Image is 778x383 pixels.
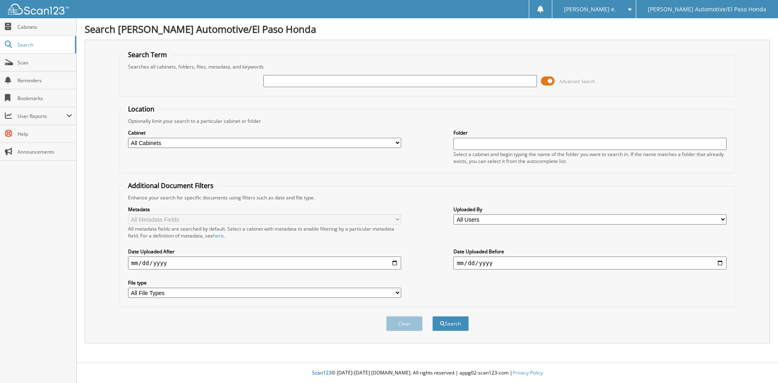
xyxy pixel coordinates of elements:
[85,22,770,36] h1: Search [PERSON_NAME] Automotive/El Paso Honda
[453,151,727,165] div: Select a cabinet and begin typing the name of the folder you want to search in. If the name match...
[124,63,731,70] div: Searches all cabinets, folders, files, metadata, and keywords
[386,316,423,331] button: Clear
[8,4,69,15] img: scan123-logo-white.svg
[124,118,731,124] div: Optionally limit your search to a particular cabinet or folder
[564,7,616,12] span: [PERSON_NAME] e.
[432,316,469,331] button: Search
[453,248,727,255] label: Date Uploaded Before
[124,181,218,190] legend: Additional Document Filters
[17,148,72,155] span: Announcements
[453,129,727,136] label: Folder
[648,7,766,12] span: [PERSON_NAME] Automotive/El Paso Honda
[124,194,731,201] div: Enhance your search for specific documents using filters such as date and file type.
[17,41,71,48] span: Search
[17,131,72,137] span: Help
[513,369,543,376] a: Privacy Policy
[453,206,727,213] label: Uploaded By
[128,129,401,136] label: Cabinet
[17,95,72,102] span: Bookmarks
[128,279,401,286] label: File type
[128,206,401,213] label: Metadata
[124,50,171,59] legend: Search Term
[77,363,778,383] div: © [DATE]-[DATE] [DOMAIN_NAME]. All rights reserved | appg02-scan123-com |
[17,59,72,66] span: Scan
[559,78,595,84] span: Advanced Search
[128,248,401,255] label: Date Uploaded After
[213,232,224,239] a: here
[17,77,72,84] span: Reminders
[453,257,727,270] input: end
[128,257,401,270] input: start
[124,105,158,113] legend: Location
[312,369,331,376] span: Scan123
[128,225,401,239] div: All metadata fields are searched by default. Select a cabinet with metadata to enable filtering b...
[17,24,72,30] span: Cabinets
[17,113,66,120] span: User Reports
